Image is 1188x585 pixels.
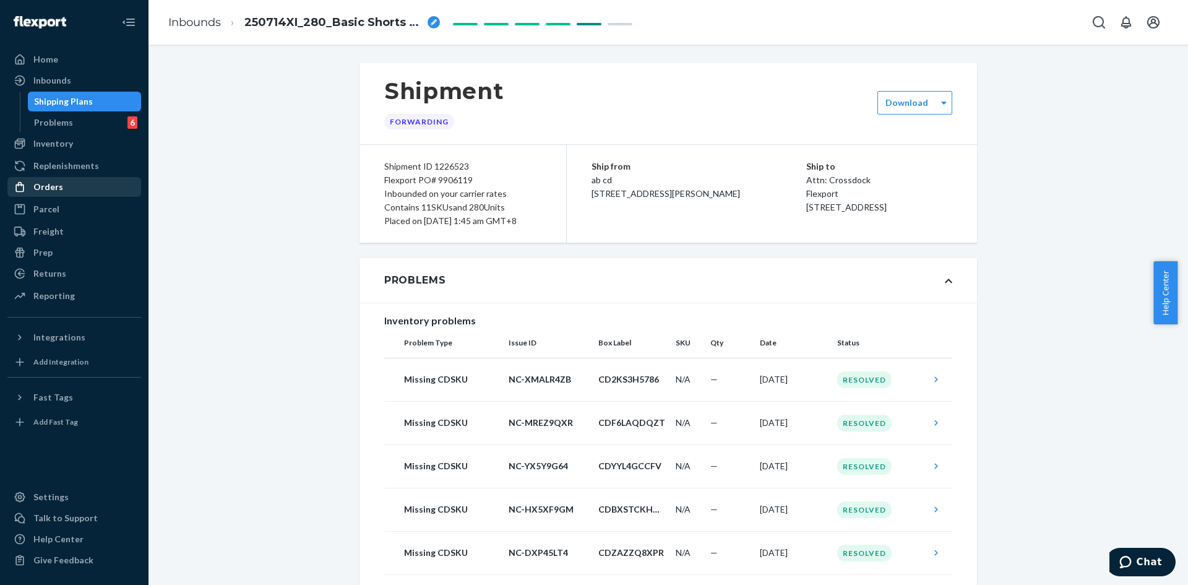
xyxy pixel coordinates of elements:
[33,267,66,280] div: Returns
[806,202,887,212] span: [STREET_ADDRESS]
[7,71,141,90] a: Inbounds
[509,417,588,429] p: NC-MREZ9QXR
[1153,261,1177,324] button: Help Center
[7,529,141,549] a: Help Center
[404,373,499,386] p: Missing CDSKU
[33,391,73,404] div: Fast Tags
[7,487,141,507] a: Settings
[33,290,75,302] div: Reporting
[806,160,953,173] p: Ship to
[598,547,666,559] p: CDZAZZQ8XPR
[384,173,541,187] div: Flexport PO# 9906119
[598,460,666,472] p: CDYYL4GCCFV
[504,328,593,358] th: Issue ID
[384,273,446,288] div: Problems
[755,401,832,444] td: [DATE]
[1109,548,1176,579] iframe: Opens a widget where you can chat to one of our agents
[244,15,423,31] span: 250714XI_280_Basic Shorts - XS-S Steel Grey XS,2X-3X Bone XS,3X Onyx Black XS-S,2X-3X Sky - by St...
[34,116,73,129] div: Problems
[7,264,141,284] a: Returns
[404,460,499,472] p: Missing CDSKU
[384,201,541,214] div: Contains 11 SKUs and 280 Units
[7,508,141,528] button: Talk to Support
[33,417,78,427] div: Add Fast Tag
[755,531,832,574] td: [DATE]
[806,187,953,201] p: Flexport
[671,328,705,358] th: SKU
[33,331,85,344] div: Integrations
[837,371,892,388] div: Resolved
[33,74,71,87] div: Inbounds
[837,501,892,518] div: Resolved
[28,113,142,132] a: Problems6
[806,173,953,187] p: Attn: Crossdock
[33,491,69,503] div: Settings
[710,504,718,514] span: —
[509,547,588,559] p: NC-DXP45LT4
[885,97,928,109] label: Download
[7,222,141,241] a: Freight
[384,114,454,129] div: Forwarding
[1087,10,1111,35] button: Open Search Box
[33,160,99,172] div: Replenishments
[710,461,718,471] span: —
[509,373,588,386] p: NC-XMALR4ZB
[7,352,141,372] a: Add Integration
[14,16,66,28] img: Flexport logo
[710,417,718,428] span: —
[671,401,705,444] td: N/A
[755,444,832,488] td: [DATE]
[755,358,832,401] td: [DATE]
[28,92,142,111] a: Shipping Plans
[7,50,141,69] a: Home
[7,134,141,154] a: Inventory
[593,328,671,358] th: Box Label
[33,225,64,238] div: Freight
[384,160,541,173] div: Shipment ID 1226523
[33,53,58,66] div: Home
[832,328,925,358] th: Status
[705,328,755,358] th: Qty
[7,177,141,197] a: Orders
[384,187,541,201] div: Inbounded on your carrier rates
[710,374,718,384] span: —
[384,328,504,358] th: Problem Type
[7,199,141,219] a: Parcel
[671,488,705,531] td: N/A
[7,286,141,306] a: Reporting
[33,512,98,524] div: Talk to Support
[592,160,806,173] p: Ship from
[404,417,499,429] p: Missing CDSKU
[7,550,141,570] button: Give Feedback
[671,531,705,574] td: N/A
[710,547,718,558] span: —
[755,488,832,531] td: [DATE]
[7,412,141,432] a: Add Fast Tag
[404,503,499,516] p: Missing CDSKU
[158,4,450,41] ol: breadcrumbs
[7,388,141,407] button: Fast Tags
[404,547,499,559] p: Missing CDSKU
[671,358,705,401] td: N/A
[7,156,141,176] a: Replenishments
[384,78,504,104] h1: Shipment
[33,203,59,215] div: Parcel
[598,373,666,386] p: CD2KS3H5786
[671,444,705,488] td: N/A
[509,503,588,516] p: NC-HX5XF9GM
[755,328,832,358] th: Date
[33,533,84,545] div: Help Center
[384,214,541,228] div: Placed on [DATE] 1:45 am GMT+8
[33,137,73,150] div: Inventory
[384,313,952,328] div: Inventory problems
[33,246,53,259] div: Prep
[1114,10,1138,35] button: Open notifications
[592,175,740,199] span: ab cd [STREET_ADDRESS][PERSON_NAME]
[7,243,141,262] a: Prep
[509,460,588,472] p: NC-YX5Y9G64
[33,554,93,566] div: Give Feedback
[837,415,892,431] div: Resolved
[598,417,666,429] p: CDF6LAQDQZT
